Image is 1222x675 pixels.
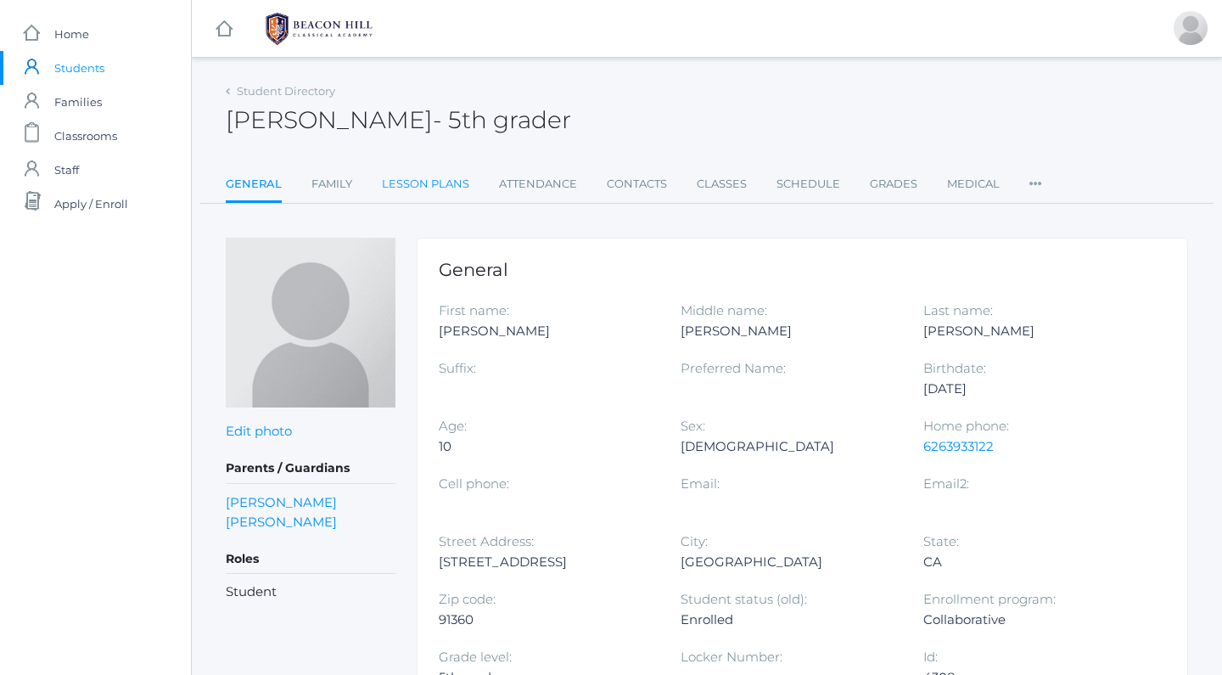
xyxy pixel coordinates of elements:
[923,552,1140,572] div: CA
[681,649,782,665] label: Locker Number:
[439,360,476,376] label: Suffix:
[54,119,117,153] span: Classrooms
[681,475,720,492] label: Email:
[870,167,917,201] a: Grades
[923,475,969,492] label: Email2:
[226,492,337,512] a: [PERSON_NAME]
[382,167,469,201] a: Lesson Plans
[681,360,786,376] label: Preferred Name:
[1174,11,1208,45] div: Nicole Henry
[439,475,509,492] label: Cell phone:
[439,533,534,549] label: Street Address:
[226,545,395,574] h5: Roles
[681,552,897,572] div: [GEOGRAPHIC_DATA]
[439,260,1166,279] h1: General
[681,591,807,607] label: Student status (old):
[947,167,1000,201] a: Medical
[681,610,897,630] div: Enrolled
[439,302,509,318] label: First name:
[923,418,1009,434] label: Home phone:
[226,512,337,532] a: [PERSON_NAME]
[607,167,667,201] a: Contacts
[923,610,1140,630] div: Collaborative
[54,187,128,221] span: Apply / Enroll
[923,649,938,665] label: Id:
[439,591,496,607] label: Zip code:
[226,423,292,439] a: Edit photo
[311,167,352,201] a: Family
[54,153,79,187] span: Staff
[433,105,571,134] span: - 5th grader
[697,167,747,201] a: Classes
[923,533,959,549] label: State:
[439,649,512,665] label: Grade level:
[439,610,655,630] div: 91360
[54,17,89,51] span: Home
[255,8,383,50] img: 1_BHCALogos-05.png
[923,438,994,454] a: 6263933122
[439,552,655,572] div: [STREET_ADDRESS]
[681,321,897,341] div: [PERSON_NAME]
[681,418,705,434] label: Sex:
[54,85,102,119] span: Families
[776,167,840,201] a: Schedule
[923,302,993,318] label: Last name:
[923,379,1140,399] div: [DATE]
[439,418,467,434] label: Age:
[226,167,282,204] a: General
[226,238,395,408] img: Eli Henry
[54,51,104,85] span: Students
[237,84,335,98] a: Student Directory
[923,360,986,376] label: Birthdate:
[681,436,897,457] div: [DEMOGRAPHIC_DATA]
[439,321,655,341] div: [PERSON_NAME]
[681,533,708,549] label: City:
[681,302,767,318] label: Middle name:
[226,107,571,133] h2: [PERSON_NAME]
[439,436,655,457] div: 10
[923,591,1056,607] label: Enrollment program:
[499,167,577,201] a: Attendance
[923,321,1140,341] div: [PERSON_NAME]
[226,582,395,602] li: Student
[226,454,395,483] h5: Parents / Guardians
